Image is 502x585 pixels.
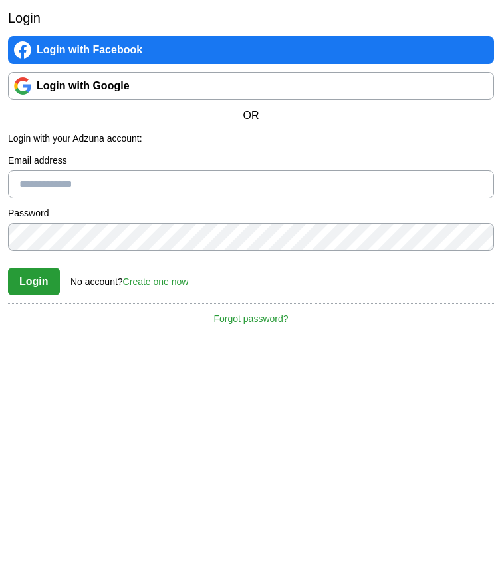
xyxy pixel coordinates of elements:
label: Password [8,206,494,220]
a: Login with Google [8,72,494,100]
button: Login [8,268,60,295]
span: OR [235,108,267,124]
h2: Login [8,8,494,28]
a: Forgot password? [8,303,494,326]
label: Email address [8,154,494,168]
div: No account? [70,267,188,289]
a: Login with Facebook [8,36,494,64]
a: Create one now [123,276,189,287]
p: Login with your Adzuna account: [8,132,494,146]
